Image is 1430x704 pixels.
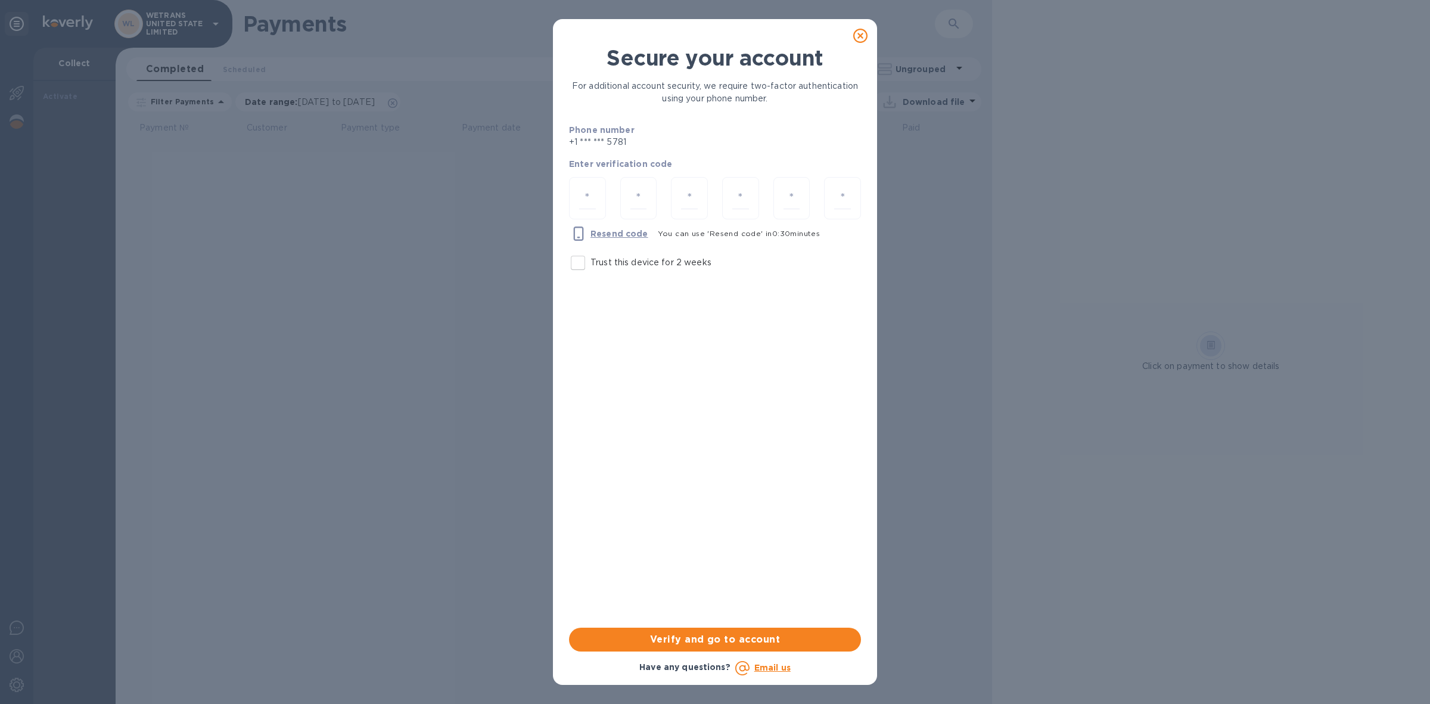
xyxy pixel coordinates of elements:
p: For additional account security, we require two-factor authentication using your phone number. [569,80,861,105]
span: Verify and go to account [579,632,851,647]
a: Email us [754,663,791,672]
h1: Secure your account [569,45,861,70]
u: Resend code [590,229,648,238]
button: Verify and go to account [569,628,861,652]
b: Phone number [569,125,635,135]
p: Enter verification code [569,158,861,170]
p: Trust this device for 2 weeks [590,256,711,269]
b: Have any questions? [639,662,730,672]
span: You can use 'Resend code' in 0 : 30 minutes [658,229,820,238]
